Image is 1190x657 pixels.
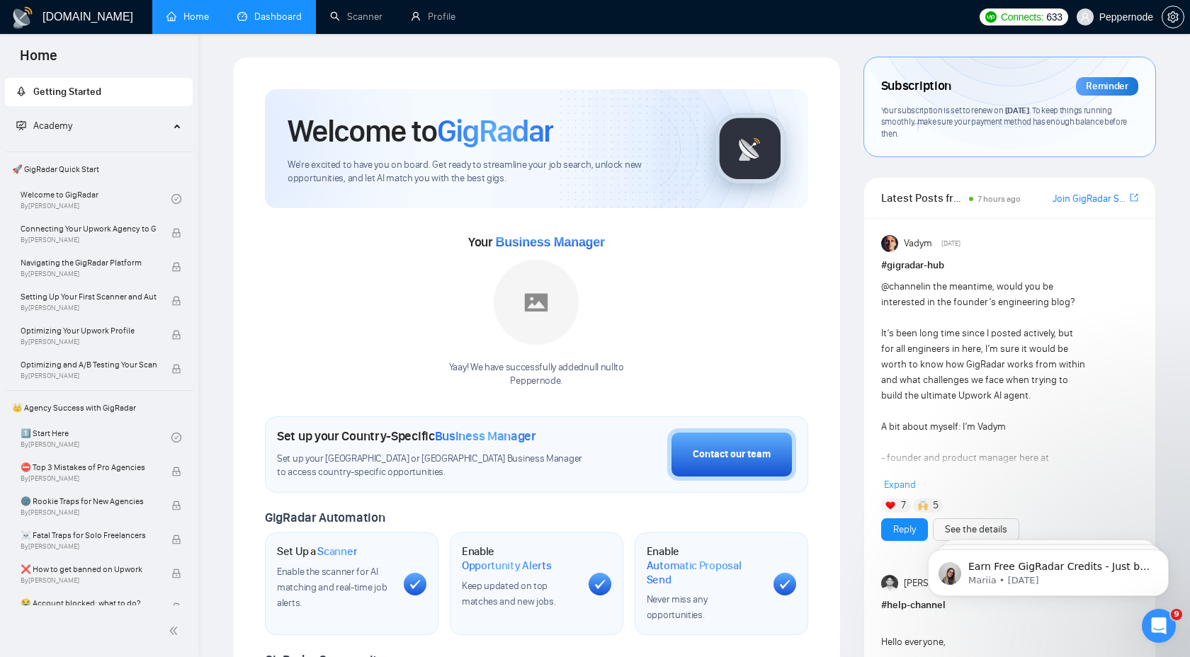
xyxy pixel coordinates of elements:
span: Getting Started [33,86,101,98]
span: lock [171,467,181,476]
span: GigRadar [437,112,553,150]
span: Connects: [1001,9,1043,25]
span: Optimizing and A/B Testing Your Scanner for Better Results [21,358,157,372]
h1: Welcome to [288,112,553,150]
span: setting [1162,11,1184,23]
a: setting [1162,11,1184,23]
div: Reminder [1076,77,1138,96]
span: check-circle [171,194,181,204]
button: Contact our team [667,428,796,481]
span: Opportunity Alerts [462,559,552,573]
li: Getting Started [5,78,193,106]
img: gigradar-logo.png [715,113,786,184]
span: By [PERSON_NAME] [21,542,157,551]
span: lock [171,569,181,578]
span: By [PERSON_NAME] [21,372,157,380]
span: rocket [16,86,26,96]
span: Your [468,234,605,250]
span: 9 [1171,609,1182,620]
img: ❤️ [885,501,895,510]
span: By [PERSON_NAME] [21,508,157,517]
a: Reply [893,522,916,537]
img: upwork-logo.png [985,11,997,23]
h1: Enable [462,544,577,572]
span: Setting Up Your First Scanner and Auto-Bidder [21,290,157,304]
span: 633 [1046,9,1062,25]
span: Set up your [GEOGRAPHIC_DATA] or [GEOGRAPHIC_DATA] Business Manager to access country-specific op... [277,452,589,479]
a: dashboardDashboard [237,11,302,23]
span: user [1080,12,1090,22]
span: lock [171,364,181,374]
span: Academy [33,120,72,132]
h1: Enable [647,544,762,586]
img: Vadym [881,235,898,252]
span: lock [171,501,181,510]
span: [PERSON_NAME] [904,576,973,591]
span: 😭 Account blocked: what to do? [21,596,157,610]
span: lock [171,330,181,340]
p: Message from Mariia, sent 7w ago [62,55,244,67]
span: Enable the scanner for AI matching and real-time job alerts. [277,566,387,609]
h1: # gigradar-hub [881,258,1138,273]
span: ❌ How to get banned on Upwork [21,562,157,576]
div: Yaay! We have successfully added null null to [449,361,624,388]
span: Your subscription is set to renew on . To keep things running smoothly, make sure your payment me... [881,105,1128,139]
span: Keep updated on top matches and new jobs. [462,580,556,607]
p: Peppernode . [449,375,624,388]
a: 1️⃣ Start HereBy[PERSON_NAME] [21,422,171,453]
span: Latest Posts from the GigRadar Community [881,189,965,207]
span: By [PERSON_NAME] [21,270,157,278]
a: userProfile [411,11,455,23]
span: export [1130,192,1138,203]
span: [DATE] [1005,105,1029,115]
span: check-circle [171,433,181,442]
span: Never miss any opportunities. [647,593,708,621]
span: 7 [901,498,906,513]
span: We're excited to have you on board. Get ready to streamline your job search, unlock new opportuni... [288,159,692,185]
span: lock [171,535,181,544]
span: Home [8,45,69,75]
h1: Set up your Country-Specific [277,428,536,444]
span: By [PERSON_NAME] [21,304,157,312]
a: export [1130,191,1138,205]
span: double-left [169,624,183,638]
span: Vadym [904,236,932,251]
h1: # help-channel [881,598,1138,613]
span: Earn Free GigRadar Credits - Just by Sharing Your Story! 💬 Want more credits for sending proposal... [62,41,244,390]
span: @channel [881,280,923,292]
span: 🌚 Rookie Traps for New Agencies [21,494,157,508]
h1: Set Up a [277,544,357,559]
span: [DATE] [941,237,960,250]
img: 🙌 [918,501,928,510]
img: Akshay Purohit [881,575,898,592]
span: By [PERSON_NAME] [21,236,157,244]
span: Expand [884,479,916,491]
span: Subscription [881,74,951,98]
a: Join GigRadar Slack Community [1053,191,1127,207]
span: Scanner [317,544,357,559]
span: Optimizing Your Upwork Profile [21,324,157,338]
a: homeHome [166,11,209,23]
span: GigRadar Automation [265,510,385,525]
div: Contact our team [693,447,771,462]
a: searchScanner [330,11,382,23]
button: Reply [881,518,928,541]
span: 👑 Agency Success with GigRadar [6,394,191,422]
span: lock [171,262,181,272]
img: placeholder.png [494,260,579,345]
span: Business Manager [495,235,604,249]
span: 🚀 GigRadar Quick Start [6,155,191,183]
span: Automatic Proposal Send [647,559,762,586]
img: logo [11,6,34,29]
span: lock [171,296,181,306]
span: Navigating the GigRadar Platform [21,256,157,270]
span: lock [171,602,181,612]
iframe: Intercom notifications message [907,520,1190,619]
span: By [PERSON_NAME] [21,338,157,346]
span: By [PERSON_NAME] [21,576,157,585]
button: setting [1162,6,1184,28]
span: fund-projection-screen [16,120,26,130]
button: See the details [933,518,1019,541]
